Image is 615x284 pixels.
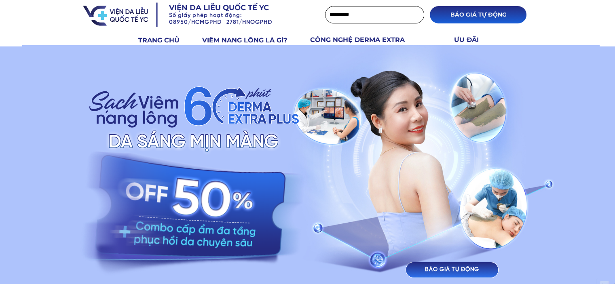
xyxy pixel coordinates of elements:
h3: Viện da liễu quốc tế YC [169,3,294,13]
h3: TRANG CHỦ [138,35,193,46]
h3: ƯU ĐÃI [454,35,488,45]
p: BÁO GIÁ TỰ ĐỘNG [430,6,526,23]
p: BÁO GIÁ TỰ ĐỘNG [406,262,498,278]
h3: Số giấy phép hoạt động: 08950/HCMGPHĐ 2781/HNOGPHĐ [169,13,306,26]
h3: VIÊM NANG LÔNG LÀ GÌ? [202,35,301,46]
h3: CÔNG NGHỆ DERMA EXTRA PLUS [310,35,424,55]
